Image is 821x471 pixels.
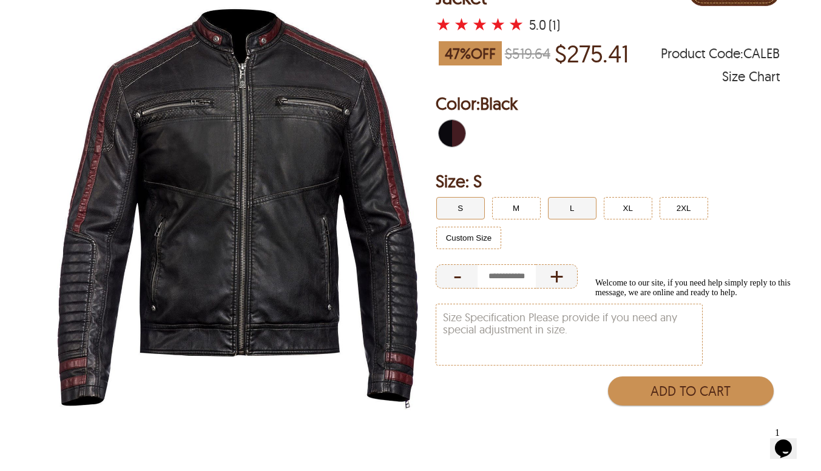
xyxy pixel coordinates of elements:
[436,18,451,30] label: 1 rating
[508,18,524,30] label: 5 rating
[549,19,560,31] div: (1)
[529,19,546,31] div: 5.0
[722,70,780,82] div: Size Chart
[492,197,541,219] button: Click to select M
[5,5,223,24] div: Welcome to our site, if you need help simply reply to this message, we are online and ready to help.
[770,423,809,459] iframe: chat widget
[590,273,809,416] iframe: chat widget
[505,44,550,62] strike: $519.64
[436,304,702,365] textarea: Size Specification Please provide if you need any special adjustment in size.
[490,18,505,30] label: 4 rating
[454,18,469,30] label: 2 rating
[660,197,708,219] button: Click to select 2XL
[436,169,780,193] h2: Selected Filter by Size: S
[436,227,502,249] button: Click to select Custom Size
[436,16,527,33] a: Caleb Biker Leather Jacket with a 5 Star Rating and 1 Product Review }
[480,93,518,114] span: Black
[604,197,652,219] button: Click to select XL
[548,197,596,219] button: Click to select L
[439,41,502,65] span: 47 % OFF
[436,92,780,116] h2: Selected Color: by Black
[661,47,780,59] span: Product Code: CALEB
[605,412,774,433] iframe: PayPal
[436,264,478,289] div: Decrease Quantity of Item
[436,197,485,219] button: Click to select S
[472,18,487,30] label: 3 rating
[555,39,629,67] p: Price of $275.41
[5,5,200,24] span: Welcome to our site, if you need help simply reply to this message, we are online and ready to help.
[436,117,468,150] div: Black
[536,264,578,289] div: Increase Quantity of Item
